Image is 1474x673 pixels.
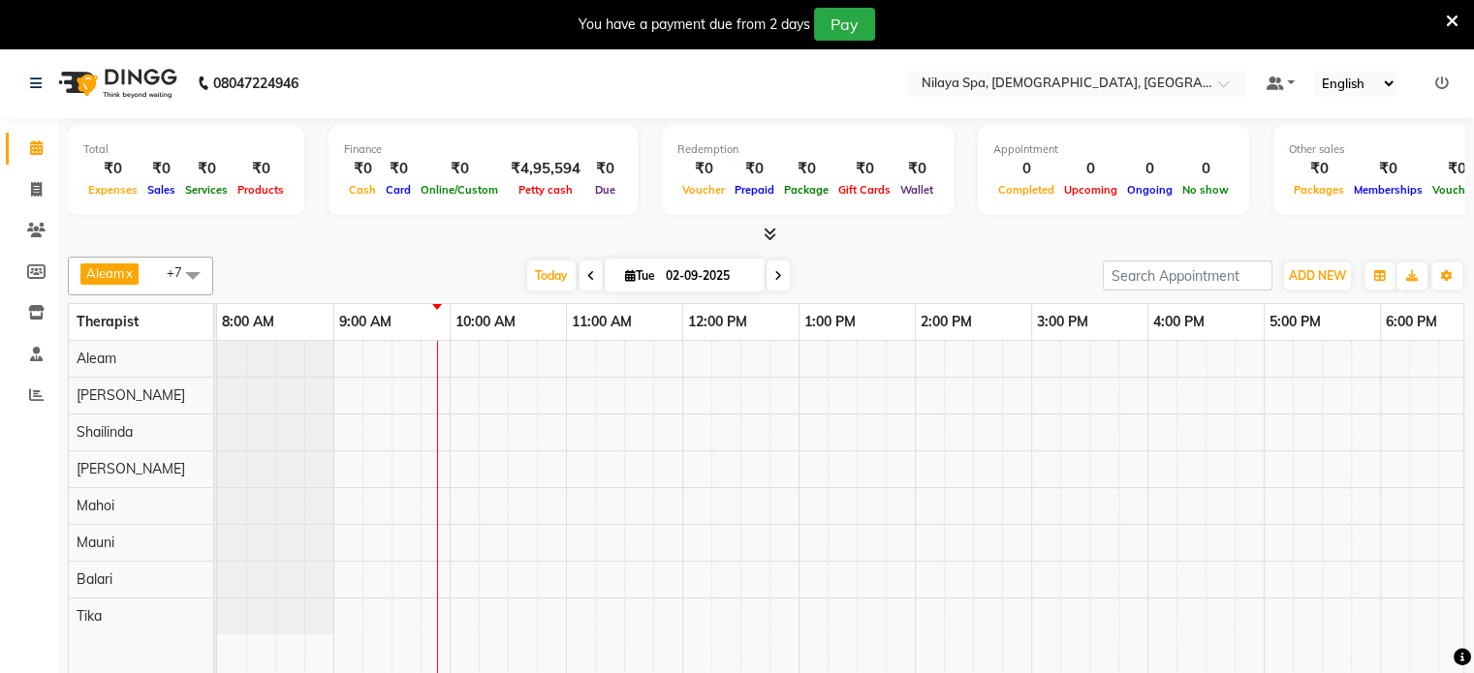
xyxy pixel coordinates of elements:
[77,313,139,330] span: Therapist
[527,260,576,291] span: Today
[514,183,578,197] span: Petty cash
[1284,262,1351,290] button: ADD NEW
[77,497,114,514] span: Mahoi
[895,183,938,197] span: Wallet
[1265,308,1326,336] a: 5:00 PM
[142,158,180,180] div: ₹0
[800,308,861,336] a: 1:00 PM
[567,308,637,336] a: 11:00 AM
[124,265,133,281] a: x
[730,183,779,197] span: Prepaid
[895,158,938,180] div: ₹0
[344,183,381,197] span: Cash
[381,158,416,180] div: ₹0
[1349,183,1427,197] span: Memberships
[1177,183,1234,197] span: No show
[344,158,381,180] div: ₹0
[677,141,938,158] div: Redemption
[77,534,114,551] span: Mauni
[344,141,622,158] div: Finance
[1349,158,1427,180] div: ₹0
[233,183,289,197] span: Products
[142,183,180,197] span: Sales
[683,308,752,336] a: 12:00 PM
[83,141,289,158] div: Total
[814,8,875,41] button: Pay
[677,158,730,180] div: ₹0
[77,570,112,588] span: Balari
[83,183,142,197] span: Expenses
[779,158,833,180] div: ₹0
[416,183,503,197] span: Online/Custom
[1103,260,1272,291] input: Search Appointment
[1122,158,1177,180] div: 0
[1059,183,1122,197] span: Upcoming
[677,183,730,197] span: Voucher
[993,183,1059,197] span: Completed
[1289,268,1346,283] span: ADD NEW
[1289,158,1349,180] div: ₹0
[334,308,396,336] a: 9:00 AM
[213,56,298,110] b: 08047224946
[233,158,289,180] div: ₹0
[83,158,142,180] div: ₹0
[590,183,620,197] span: Due
[1289,183,1349,197] span: Packages
[180,183,233,197] span: Services
[49,56,182,110] img: logo
[1032,308,1093,336] a: 3:00 PM
[660,261,757,291] input: 2025-09-02
[1177,158,1234,180] div: 0
[916,308,977,336] a: 2:00 PM
[416,158,503,180] div: ₹0
[167,264,197,280] span: +7
[86,265,124,281] span: Aleam
[381,183,416,197] span: Card
[77,607,102,625] span: Tika
[217,308,279,336] a: 8:00 AM
[77,460,185,477] span: [PERSON_NAME]
[451,308,520,336] a: 10:00 AM
[588,158,622,180] div: ₹0
[833,183,895,197] span: Gift Cards
[579,15,810,35] div: You have a payment due from 2 days
[77,386,185,404] span: [PERSON_NAME]
[620,268,660,283] span: Tue
[77,350,116,367] span: Aleam
[993,158,1059,180] div: 0
[1148,308,1209,336] a: 4:00 PM
[779,183,833,197] span: Package
[833,158,895,180] div: ₹0
[77,423,133,441] span: Shailinda
[730,158,779,180] div: ₹0
[1122,183,1177,197] span: Ongoing
[503,158,588,180] div: ₹4,95,594
[1059,158,1122,180] div: 0
[1381,308,1442,336] a: 6:00 PM
[993,141,1234,158] div: Appointment
[180,158,233,180] div: ₹0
